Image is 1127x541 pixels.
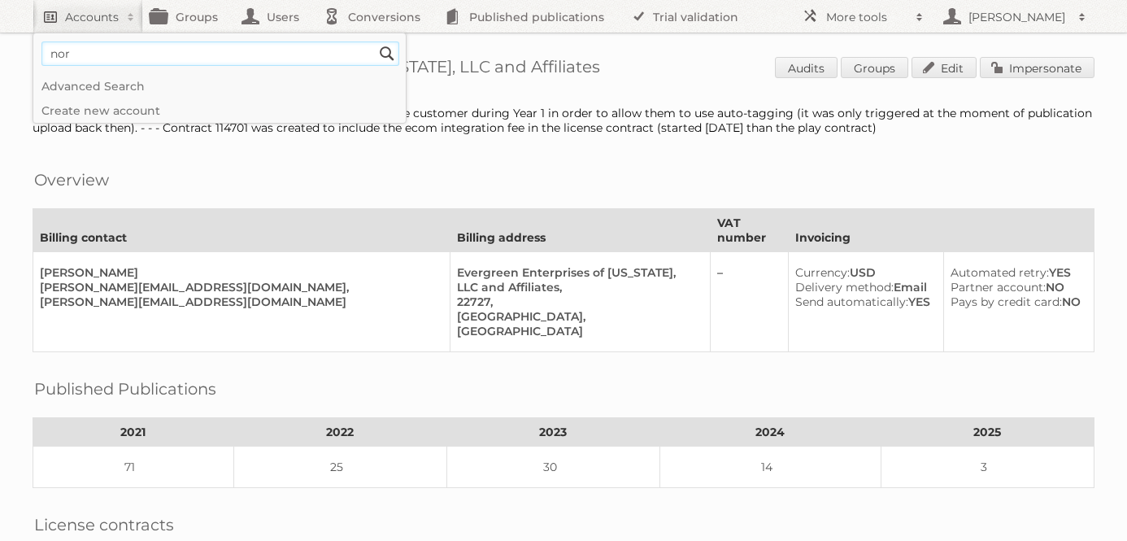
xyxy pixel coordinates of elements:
[375,41,399,66] input: Search
[65,9,119,25] h2: Accounts
[951,280,1046,294] span: Partner account:
[912,57,977,78] a: Edit
[233,418,446,447] th: 2022
[826,9,907,25] h2: More tools
[450,209,711,252] th: Billing address
[795,294,908,309] span: Send automatically:
[795,265,930,280] div: USD
[795,294,930,309] div: YES
[795,265,850,280] span: Currency:
[881,447,1094,488] td: 3
[951,294,1081,309] div: NO
[33,418,234,447] th: 2021
[964,9,1070,25] h2: [PERSON_NAME]
[446,418,659,447] th: 2023
[233,447,446,488] td: 25
[40,265,437,280] div: [PERSON_NAME]
[711,209,789,252] th: VAT number
[951,265,1049,280] span: Automated retry:
[881,418,1094,447] th: 2025
[711,252,789,352] td: –
[33,98,406,123] a: Create new account
[33,106,1094,135] div: A bundle of 5+10 extra publications was given free of charge to the customer during Year 1 in ord...
[980,57,1094,78] a: Impersonate
[34,168,109,192] h2: Overview
[659,418,881,447] th: 2024
[40,280,437,309] div: [PERSON_NAME][EMAIL_ADDRESS][DOMAIN_NAME], [PERSON_NAME][EMAIL_ADDRESS][DOMAIN_NAME]
[951,294,1062,309] span: Pays by credit card:
[841,57,908,78] a: Groups
[788,209,1094,252] th: Invoicing
[795,280,930,294] div: Email
[775,57,838,78] a: Audits
[457,265,698,294] div: Evergreen Enterprises of [US_STATE], LLC and Affiliates,
[659,447,881,488] td: 14
[457,309,698,324] div: [GEOGRAPHIC_DATA],
[33,74,406,98] a: Advanced Search
[33,209,450,252] th: Billing contact
[457,294,698,309] div: 22727,
[33,447,234,488] td: 71
[446,447,659,488] td: 30
[951,265,1081,280] div: YES
[795,280,894,294] span: Delivery method:
[33,57,1094,81] h1: Account 77601: Evergreen Enterprises of [US_STATE], LLC and Affiliates
[457,324,698,338] div: [GEOGRAPHIC_DATA]
[951,280,1081,294] div: NO
[34,513,174,537] h2: License contracts
[34,377,216,401] h2: Published Publications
